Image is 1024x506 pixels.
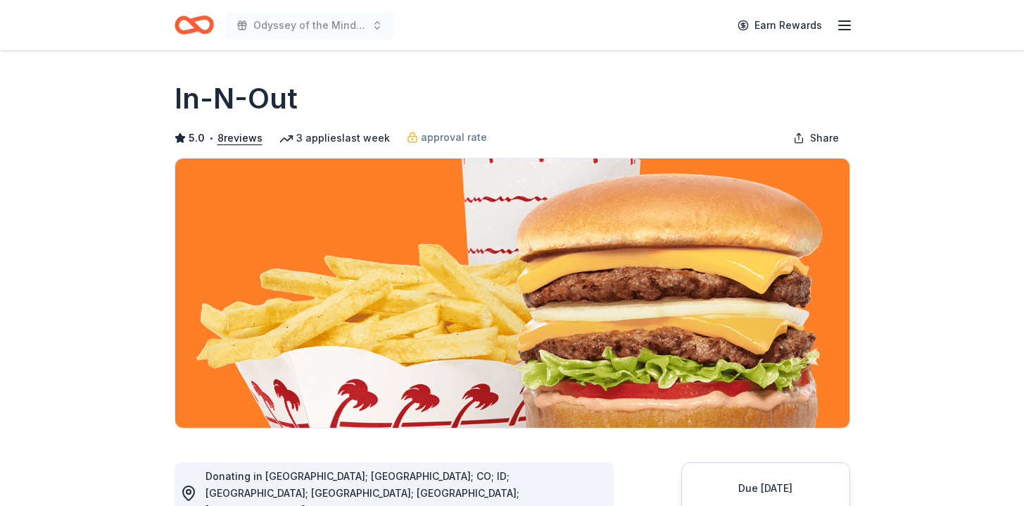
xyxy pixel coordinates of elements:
a: Home [175,8,214,42]
span: Odyssey of the Mind Golf Tournament Fundraiser [253,17,366,34]
img: Image for In-N-Out [175,159,849,428]
button: Odyssey of the Mind Golf Tournament Fundraiser [225,11,394,39]
button: Share [782,124,850,152]
a: approval rate [407,129,487,146]
span: 5.0 [189,130,205,147]
span: • [208,132,213,144]
button: 8reviews [217,130,263,147]
a: Earn Rewards [729,13,830,38]
span: approval rate [421,129,487,146]
div: Due [DATE] [699,480,833,497]
div: 3 applies last week [279,130,390,147]
h1: In-N-Out [175,79,298,118]
span: Share [810,130,839,147]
